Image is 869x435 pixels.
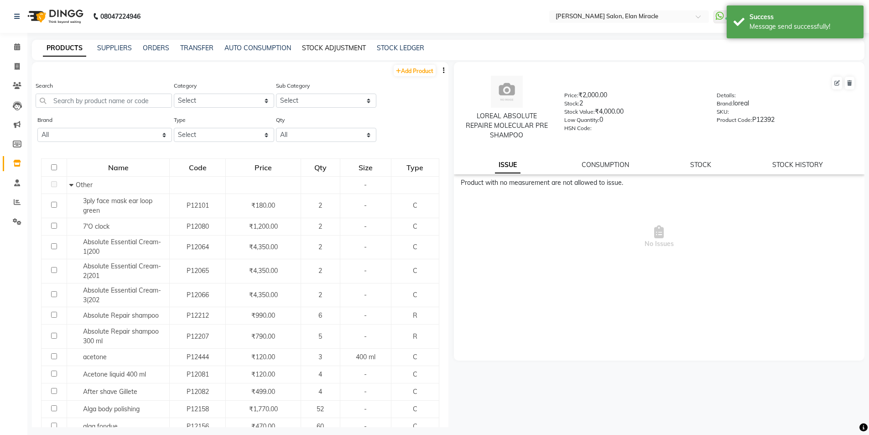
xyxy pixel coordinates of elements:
div: Code [170,159,225,176]
span: ₹790.00 [251,332,275,341]
span: Absolute Essential Cream-1(200 [83,238,161,256]
span: 6 [318,311,322,320]
span: Absolute Repair shampoo [83,311,159,320]
span: C [413,388,417,396]
label: Brand [37,116,52,124]
span: 2 [318,201,322,210]
label: SKU: [717,108,729,116]
span: P12101 [187,201,209,210]
div: Name [68,159,169,176]
span: Absolute Essential Cream-3(202 [83,286,161,304]
span: C [413,370,417,378]
span: 400 ml [356,353,375,361]
label: Brand: [717,100,733,108]
span: ₹120.00 [251,353,275,361]
a: STOCK HISTORY [772,161,823,169]
a: STOCK ADJUSTMENT [302,44,366,52]
a: STOCK [690,161,711,169]
div: Price [226,159,300,176]
span: 2 [318,243,322,251]
label: Stock: [564,100,579,108]
span: - [364,291,367,299]
div: loreal [717,99,855,111]
span: R [413,332,417,341]
label: Details: [717,91,736,100]
span: - [364,181,367,189]
span: ₹990.00 [251,311,275,320]
label: Category [174,82,197,90]
span: 60 [317,422,324,430]
span: P12080 [187,222,209,231]
div: 2 [564,99,703,111]
span: - [364,332,367,341]
label: Low Quantity: [564,116,599,124]
span: P12212 [187,311,209,320]
div: Message send successfully! [749,22,857,31]
span: 4 [318,388,322,396]
span: P12207 [187,332,209,341]
span: P12082 [187,388,209,396]
div: P12392 [717,115,855,128]
img: avatar [491,76,523,108]
label: Stock Value: [564,108,595,116]
span: - [364,370,367,378]
span: 3 [318,353,322,361]
span: C [413,422,417,430]
span: Collapse Row [69,181,76,189]
div: LOREAL ABSOLUTE REPAIRE MOLECULAR PRE SHAMPOO [463,111,551,140]
span: 2 [318,222,322,231]
span: - [364,405,367,413]
span: 5 [318,332,322,341]
span: After shave Gillete [83,388,137,396]
a: ISSUE [495,157,520,173]
span: - [364,422,367,430]
span: - [364,388,367,396]
a: PRODUCTS [43,40,86,57]
div: 0 [564,115,703,128]
label: Price: [564,91,578,100]
span: C [413,291,417,299]
span: - [364,267,367,275]
span: acetone [83,353,107,361]
span: 52 [317,405,324,413]
span: - [364,243,367,251]
label: HSN Code: [564,124,592,132]
label: Type [174,116,186,124]
span: P12158 [187,405,209,413]
span: - [364,311,367,320]
span: 2 [318,267,322,275]
span: Alga body polishing [83,405,140,413]
span: ₹1,770.00 [249,405,278,413]
a: ORDERS [143,44,169,52]
div: Success [749,12,857,22]
div: Size [341,159,390,176]
a: Add Product [394,65,436,76]
span: Acetone liquid 400 ml [83,370,146,378]
span: P12065 [187,267,209,275]
span: C [413,201,417,210]
span: 7'O clock [83,222,109,231]
span: No Issues [461,191,858,283]
span: Absolute Repair shampoo 300 ml [83,327,159,345]
a: SUPPLIERS [97,44,132,52]
label: Product Code: [717,116,752,124]
div: Product with no measurement are not allowed to issue. [461,178,858,188]
span: P12081 [187,370,209,378]
span: C [413,353,417,361]
span: C [413,405,417,413]
span: Other [76,181,93,189]
span: - [364,222,367,231]
label: Search [36,82,53,90]
label: Sub Category [276,82,310,90]
a: TRANSFER [180,44,213,52]
span: 2 [318,291,322,299]
b: 08047224946 [100,4,140,29]
div: ₹2,000.00 [564,90,703,103]
img: logo [23,4,86,29]
span: C [413,243,417,251]
a: STOCK LEDGER [377,44,424,52]
span: C [413,267,417,275]
span: ₹4,350.00 [249,291,278,299]
span: ₹1,200.00 [249,222,278,231]
span: C [413,222,417,231]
